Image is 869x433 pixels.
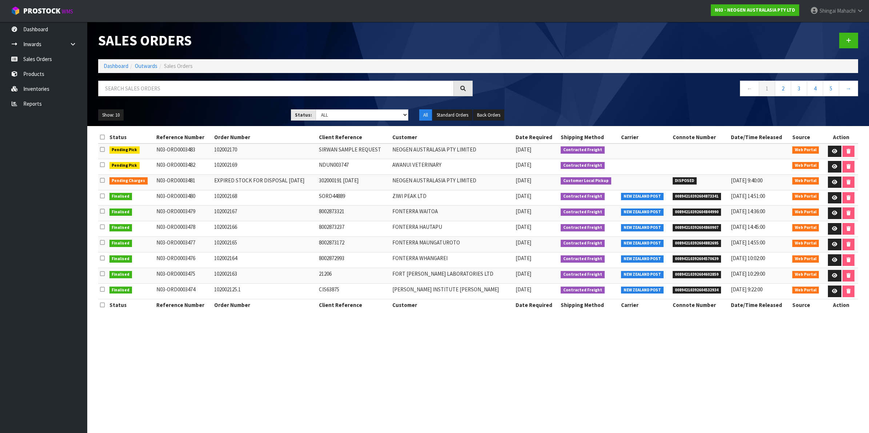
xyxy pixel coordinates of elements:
[155,206,212,221] td: N03-ORD0003479
[671,299,729,311] th: Connote Number
[731,286,762,293] span: [DATE] 9:22:00
[391,299,514,311] th: Customer
[792,193,819,200] span: Web Portal
[561,255,605,263] span: Contracted Freight
[516,177,531,184] span: [DATE]
[621,193,664,200] span: NEW ZEALAND POST
[484,81,858,98] nav: Page navigation
[791,81,807,96] a: 3
[820,7,836,14] span: Shingai
[317,221,391,237] td: 8002873237
[561,146,605,154] span: Contracted Freight
[731,193,765,199] span: [DATE] 14:51:00
[317,159,391,175] td: NDUN003747
[514,131,559,143] th: Date Required
[792,209,819,216] span: Web Portal
[391,190,514,206] td: ZIWI PEAK LTD
[317,131,391,143] th: Client Reference
[155,221,212,237] td: N03-ORD0003478
[109,193,132,200] span: Finalised
[212,268,317,284] td: 102002163
[109,255,132,263] span: Finalised
[673,287,721,294] span: 00894210392604532934
[715,7,795,13] strong: N03 - NEOGEN AUSTRALASIA PTY LTD
[837,7,856,14] span: Mahachi
[391,206,514,221] td: FONTERRA WAITOA
[109,271,132,278] span: Finalised
[212,159,317,175] td: 102002169
[561,177,611,185] span: Customer Local Pickup
[212,221,317,237] td: 102002166
[759,81,775,96] a: 1
[109,162,140,169] span: Pending Pick
[561,209,605,216] span: Contracted Freight
[98,33,473,48] h1: Sales Orders
[619,299,670,311] th: Carrier
[775,81,791,96] a: 2
[155,299,212,311] th: Reference Number
[317,268,391,284] td: 21206
[621,209,664,216] span: NEW ZEALAND POST
[23,6,60,16] span: ProStock
[109,209,132,216] span: Finalised
[559,131,619,143] th: Shipping Method
[212,206,317,221] td: 102002167
[317,252,391,268] td: 8002872993
[729,131,790,143] th: Date/Time Released
[673,193,721,200] span: 00894210392604873341
[109,287,132,294] span: Finalised
[516,146,531,153] span: [DATE]
[516,208,531,215] span: [DATE]
[391,221,514,237] td: FONTERRA HAUTAPU
[419,109,432,121] button: All
[212,174,317,190] td: EXPIRED STOCK FOR DISPOSAL [DATE]
[740,81,759,96] a: ←
[391,131,514,143] th: Customer
[155,268,212,284] td: N03-ORD0003475
[135,62,157,69] a: Outwards
[621,224,664,231] span: NEW ZEALAND POST
[731,239,765,246] span: [DATE] 14:55:00
[212,131,317,143] th: Order Number
[621,271,664,278] span: NEW ZEALAND POST
[155,159,212,175] td: N03-ORD0003482
[516,239,531,246] span: [DATE]
[673,240,721,247] span: 00894210392604882695
[792,240,819,247] span: Web Portal
[516,193,531,199] span: [DATE]
[790,299,824,311] th: Source
[98,81,454,96] input: Search sales orders
[561,224,605,231] span: Contracted Freight
[62,8,73,15] small: WMS
[731,255,765,262] span: [DATE] 10:02:00
[824,131,858,143] th: Action
[212,252,317,268] td: 102002164
[391,159,514,175] td: AWANUI VETERINARY
[516,255,531,262] span: [DATE]
[516,161,531,168] span: [DATE]
[391,252,514,268] td: FONTERRA WHANGAREI
[391,268,514,284] td: FORT [PERSON_NAME] LABORATORIES LTD
[317,143,391,159] td: SIRWAN SAMPLE REQUEST
[792,146,819,154] span: Web Portal
[792,255,819,263] span: Web Portal
[391,284,514,299] td: [PERSON_NAME] INSTITUTE [PERSON_NAME]
[561,240,605,247] span: Contracted Freight
[621,240,664,247] span: NEW ZEALAND POST
[317,190,391,206] td: SORD44889
[98,109,124,121] button: Show: 10
[317,174,391,190] td: 302000191 [DATE]
[317,284,391,299] td: CIS63875
[671,131,729,143] th: Connote Number
[109,240,132,247] span: Finalised
[824,299,858,311] th: Action
[792,287,819,294] span: Web Portal
[317,206,391,221] td: 8002873321
[561,271,605,278] span: Contracted Freight
[212,284,317,299] td: 102002125.1
[155,131,212,143] th: Reference Number
[433,109,472,121] button: Standard Orders
[559,299,619,311] th: Shipping Method
[516,286,531,293] span: [DATE]
[561,162,605,169] span: Contracted Freight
